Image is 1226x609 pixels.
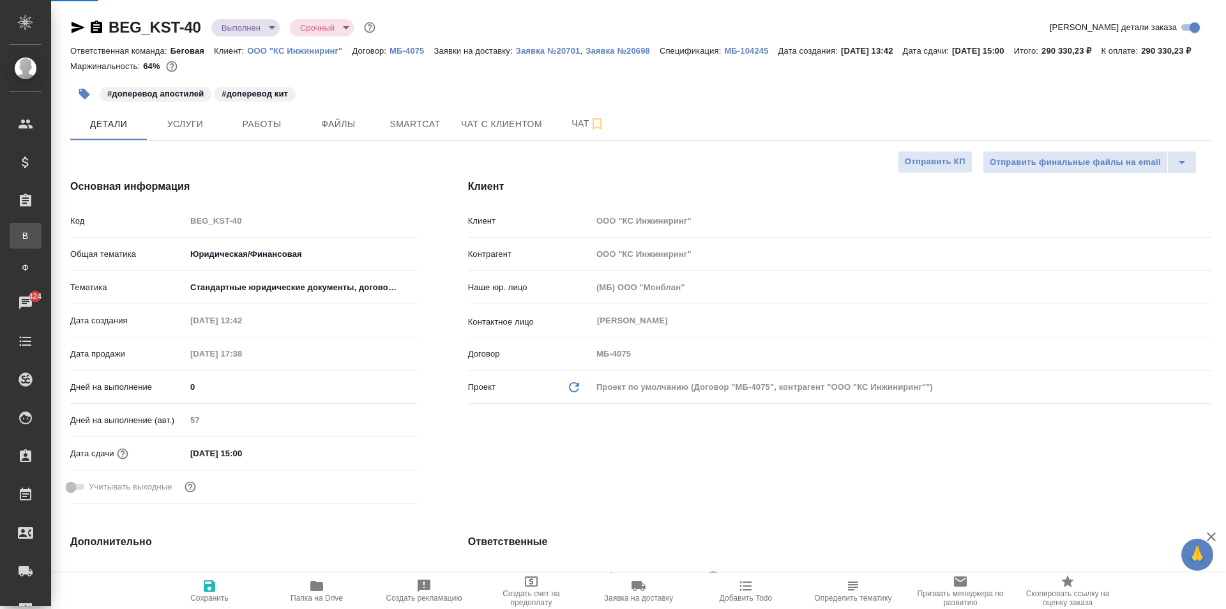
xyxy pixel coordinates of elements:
input: ✎ Введи что-нибудь [186,444,298,463]
a: МБ-4075 [390,45,434,56]
button: Заявка на доставку [585,573,692,609]
input: Пустое поле [592,212,1212,230]
button: Выполнен [218,22,264,33]
span: Отправить финальные файлы на email [990,155,1161,170]
p: Спецификация: [660,46,724,56]
div: Юридическая/Финансовая [186,243,417,265]
p: Клиент: [214,46,247,56]
span: [PERSON_NAME] [632,571,710,583]
h4: Клиент [468,179,1212,194]
p: Дней на выполнение [70,381,186,394]
p: ООО "КС Инжиниринг" [247,46,352,56]
p: Наше юр. лицо [468,281,592,294]
p: МБ-104245 [724,46,778,56]
input: Пустое поле [186,212,417,230]
span: Определить тематику [814,594,891,603]
input: Пустое поле [592,245,1212,263]
p: Путь на drive [70,570,186,583]
span: Работы [231,116,292,132]
span: Призвать менеджера по развитию [914,589,1006,607]
svg: Подписаться [589,116,605,132]
span: Отправить КП [905,155,965,169]
p: Заявки на доставку: [434,46,516,56]
p: Договор: [352,46,390,56]
p: Заявка №20701 [516,46,580,56]
button: Папка на Drive [263,573,370,609]
input: Пустое поле [186,311,298,330]
h4: Ответственные [468,534,1212,550]
input: Пустое поле [186,567,417,585]
button: Скопировать ссылку [89,20,104,35]
input: Пустое поле [592,344,1212,363]
div: split button [983,151,1197,174]
span: Чат [557,116,619,132]
p: 64% [143,61,163,71]
p: Ответственная команда: [70,46,170,56]
span: Папка на Drive [291,594,343,603]
button: Заявка №20698 [586,45,660,58]
span: Создать рекламацию [386,594,462,603]
div: Проект по умолчанию (Договор "МБ-4075", контрагент "ООО "КС Инжиниринг"") [592,376,1212,398]
a: ООО "КС Инжиниринг" [247,45,352,56]
button: Выбери, если сб и вс нужно считать рабочими днями для выполнения заказа. [182,479,199,495]
span: Заявка на доставку [604,594,673,603]
a: В [10,223,42,249]
p: Дата создания: [778,46,841,56]
span: В [16,229,35,242]
button: Если добавить услуги и заполнить их объемом, то дата рассчитается автоматически [114,445,131,462]
span: Услуги [155,116,216,132]
button: Доп статусы указывают на важность/срочность заказа [361,19,378,36]
button: Создать рекламацию [370,573,478,609]
button: Призвать менеджера по развитию [907,573,1014,609]
button: Добавить тэг [70,80,98,108]
div: [PERSON_NAME] [632,569,723,585]
input: Пустое поле [592,278,1212,297]
p: Контактное лицо [468,316,592,328]
span: Чат с клиентом [461,116,542,132]
p: Клиентские менеджеры [468,572,592,585]
span: Сохранить [190,594,229,603]
span: Smartcat [384,116,446,132]
div: Выполнен [290,19,354,36]
a: Ф [10,255,42,281]
input: Пустое поле [186,344,298,363]
div: Стандартные юридические документы, договоры, уставы [186,277,417,298]
p: , [580,46,586,56]
p: 290 330,23 ₽ [1041,46,1101,56]
p: Итого: [1014,46,1041,56]
p: Тематика [70,281,186,294]
p: Договор [468,348,592,360]
button: 🙏 [1181,539,1213,571]
span: 424 [21,290,50,303]
p: МБ-4075 [390,46,434,56]
span: 🙏 [1186,541,1208,568]
a: BEG_KST-40 [109,19,201,36]
button: Скопировать ссылку на оценку заказа [1014,573,1121,609]
p: #доперевод апостилей [107,88,204,100]
button: Скопировать ссылку для ЯМессенджера [70,20,86,35]
input: ✎ Введи что-нибудь [186,378,417,396]
button: Заявка №20701 [516,45,580,58]
button: Создать счет на предоплату [478,573,585,609]
p: Код [70,215,186,227]
p: Проект [468,381,496,394]
p: Маржинальность: [70,61,143,71]
h4: Дополнительно [70,534,417,550]
button: Срочный [296,22,338,33]
a: 424 [3,287,48,319]
span: Учитывать выходные [89,481,172,493]
span: Файлы [308,116,369,132]
input: Пустое поле [186,411,417,429]
button: Добавить менеджера [596,562,626,592]
p: 290 330,23 ₽ [1141,46,1200,56]
p: Дата продажи [70,348,186,360]
p: [DATE] 13:42 [841,46,903,56]
button: Добавить Todo [692,573,799,609]
p: Дней на выполнение (авт.) [70,414,186,427]
p: #доперевод кит [222,88,288,100]
p: [DATE] 15:00 [952,46,1014,56]
a: МБ-104245 [724,45,778,56]
button: Сохранить [156,573,263,609]
p: Клиент [468,215,592,227]
span: Ф [16,261,35,274]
